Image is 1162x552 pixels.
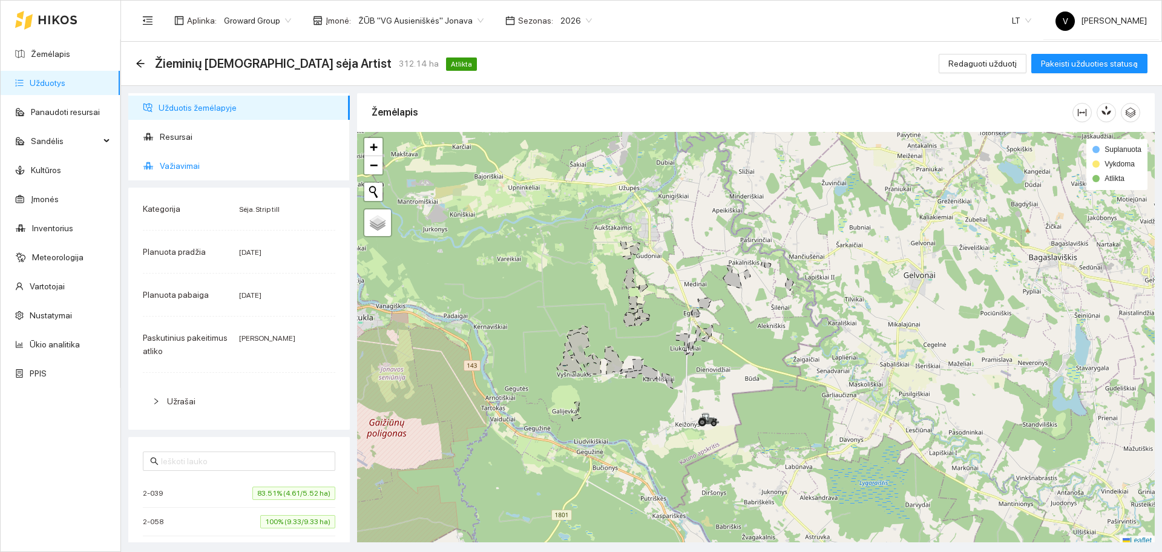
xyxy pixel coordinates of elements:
span: 100% (9.33/9.33 ha) [260,515,335,528]
span: Atlikta [446,57,477,71]
span: 83.51% (4.61/5.52 ha) [252,487,335,500]
a: Nustatymai [30,310,72,320]
a: Vartotojai [30,281,65,291]
span: Užrašai [167,396,195,406]
button: menu-fold [136,8,160,33]
span: 2-058 [143,516,169,528]
span: Vykdoma [1105,160,1135,168]
div: Atgal [136,59,145,69]
span: Groward Group [224,11,291,30]
a: Redaguoti užduotį [939,59,1026,68]
a: Inventorius [32,223,73,233]
a: Layers [364,209,391,236]
span: + [370,139,378,154]
button: Redaguoti užduotį [939,54,1026,73]
span: Žieminių kviečių sėja Artist [155,54,392,73]
span: Sėja. Strip till [239,205,280,214]
span: [PERSON_NAME] [239,334,295,343]
a: Užduotys [30,78,65,88]
a: PPIS [30,369,47,378]
span: Suplanuota [1105,145,1141,154]
button: Initiate a new search [364,183,382,201]
a: Meteorologija [32,252,84,262]
span: Sezonas : [518,14,553,27]
a: Zoom in [364,138,382,156]
span: layout [174,16,184,25]
span: column-width [1073,108,1091,117]
span: Pakeisti užduoties statusą [1041,57,1138,70]
span: 312.14 ha [399,57,439,70]
span: [DATE] [239,248,261,257]
span: V [1063,11,1068,31]
a: Leaflet [1123,536,1152,545]
span: Planuota pradžia [143,247,206,257]
span: menu-fold [142,15,153,26]
span: Atlikta [1105,174,1124,183]
div: Žemėlapis [372,95,1072,130]
span: calendar [505,16,515,25]
span: Sandėlis [31,129,100,153]
span: [DATE] [239,291,261,300]
input: Ieškoti lauko [161,455,328,468]
a: Zoom out [364,156,382,174]
span: Redaguoti užduotį [948,57,1017,70]
a: Įmonės [31,194,59,204]
span: LT [1012,11,1031,30]
span: ŽŪB "VG Ausieniškės" Jonava [358,11,484,30]
span: Užduotis žemėlapyje [159,96,340,120]
span: arrow-left [136,59,145,68]
span: search [150,457,159,465]
span: Paskutinius pakeitimus atliko [143,333,228,356]
a: Panaudoti resursai [31,107,100,117]
button: Pakeisti užduoties statusą [1031,54,1147,73]
a: Ūkio analitika [30,340,80,349]
span: 2026 [560,11,592,30]
a: Žemėlapis [31,49,70,59]
span: [PERSON_NAME] [1055,16,1147,25]
a: Kultūros [31,165,61,175]
span: − [370,157,378,172]
span: right [153,398,160,405]
div: Užrašai [143,387,335,415]
span: 2-039 [143,487,169,499]
span: Planuota pabaiga [143,290,209,300]
button: column-width [1072,103,1092,122]
span: shop [313,16,323,25]
span: Važiavimai [160,154,340,178]
span: Aplinka : [187,14,217,27]
span: Įmonė : [326,14,351,27]
span: Kategorija [143,204,180,214]
span: Resursai [160,125,340,149]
